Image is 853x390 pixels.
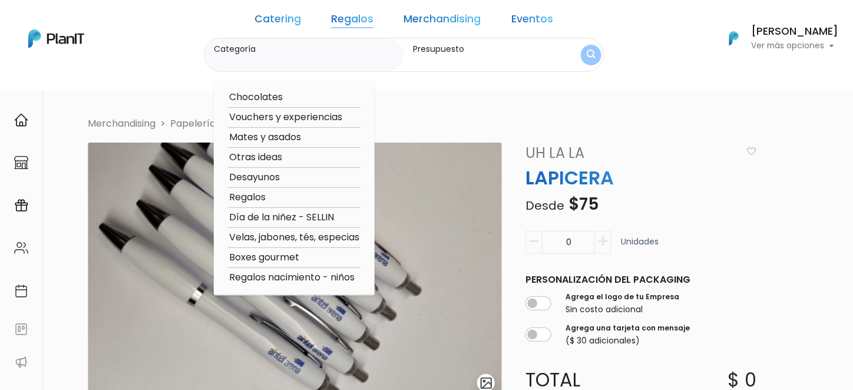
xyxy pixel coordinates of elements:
[566,303,679,316] p: Sin costo adicional
[228,270,361,285] option: Regalos nacimiento - niños
[228,170,361,185] option: Desayunos
[254,14,301,28] a: Catering
[511,14,553,28] a: Eventos
[747,147,756,156] img: heart_icon
[14,156,28,170] img: marketplace-4ceaa7011d94191e9ded77b95e3339b90024bf715f7c57f8cf31f2d8c509eaba.svg
[228,250,361,265] option: Boxes gourmet
[14,284,28,298] img: calendar-87d922413cdce8b2cf7b7f5f62616a5cf9e4887200fb71536465627b3292af00.svg
[228,210,361,225] option: Día de la niñez - SELLIN
[228,90,361,105] option: Chocolates
[28,29,84,48] img: PlanIt Logo
[568,193,599,216] span: $75
[88,117,156,131] li: Merchandising
[228,150,361,165] option: Otras ideas
[525,273,756,287] p: Personalización del packaging
[752,27,839,37] h6: [PERSON_NAME]
[404,14,481,28] a: Merchandising
[81,117,815,133] nav: breadcrumb
[228,130,361,145] option: Mates y asados
[228,190,361,205] option: Regalos
[228,110,361,125] option: Vouchers y experiencias
[752,42,839,50] p: Ver más opciones
[525,197,564,214] span: Desde
[14,355,28,369] img: partners-52edf745621dab592f3b2c58e3bca9d71375a7ef29c3b500c9f145b62cc070d4.svg
[518,164,763,192] p: LAPICERA
[621,236,659,259] p: Unidades
[170,117,216,130] a: Papelería
[14,113,28,127] img: home-e721727adea9d79c4d83392d1f703f7f8bce08238fde08b1acbfd93340b81755.svg
[14,241,28,255] img: people-662611757002400ad9ed0e3c099ab2801c6687ba6c219adb57efc949bc21e19d.svg
[518,143,743,164] a: Uh La La
[61,11,170,34] div: ¿Necesitás ayuda?
[414,43,559,55] label: Presupuesto
[480,376,493,390] img: gallery-light
[714,23,839,54] button: PlanIt Logo [PERSON_NAME] Ver más opciones
[228,230,361,245] option: Velas, jabones, tés, especias
[14,199,28,213] img: campaigns-02234683943229c281be62815700db0a1741e53638e28bf9629b52c665b00959.svg
[566,323,690,333] label: Agrega una tarjeta con mensaje
[587,49,596,61] img: search_button-432b6d5273f82d61273b3651a40e1bd1b912527efae98b1b7a1b2c0702e16a8d.svg
[721,25,747,51] img: PlanIt Logo
[331,14,373,28] a: Regalos
[566,292,679,302] label: Agrega el logo de tu Empresa
[214,43,399,55] label: Categoría
[14,322,28,336] img: feedback-78b5a0c8f98aac82b08bfc38622c3050aee476f2c9584af64705fc4e61158814.svg
[566,335,690,347] p: ($ 30 adicionales)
